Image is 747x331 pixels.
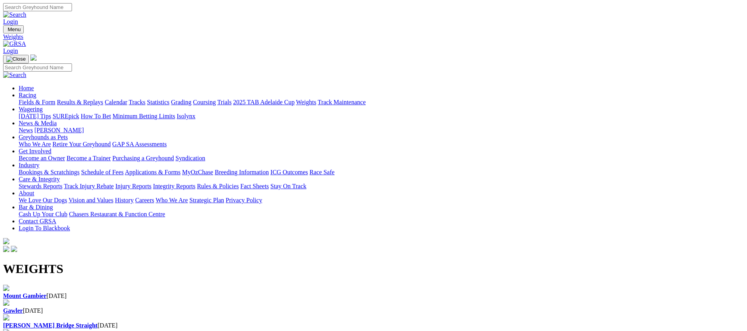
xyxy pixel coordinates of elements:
[19,169,744,176] div: Industry
[19,113,744,120] div: Wagering
[19,127,33,133] a: News
[3,47,18,54] a: Login
[129,99,146,105] a: Tracks
[8,26,21,32] span: Menu
[19,197,67,203] a: We Love Our Dogs
[19,99,55,105] a: Fields & Form
[3,238,9,244] img: logo-grsa-white.png
[175,155,205,161] a: Syndication
[81,113,111,119] a: How To Bet
[19,211,744,218] div: Bar & Dining
[3,72,26,79] img: Search
[19,141,51,147] a: Who We Are
[3,55,29,63] button: Toggle navigation
[19,113,51,119] a: [DATE] Tips
[3,3,72,11] input: Search
[19,85,34,91] a: Home
[112,141,167,147] a: GAP SA Assessments
[53,113,79,119] a: SUREpick
[270,183,306,189] a: Stay On Track
[30,54,37,61] img: logo-grsa-white.png
[19,190,34,196] a: About
[115,197,133,203] a: History
[112,155,174,161] a: Purchasing a Greyhound
[3,63,72,72] input: Search
[270,169,308,175] a: ICG Outcomes
[177,113,195,119] a: Isolynx
[125,169,181,175] a: Applications & Forms
[3,33,744,40] a: Weights
[135,197,154,203] a: Careers
[57,99,103,105] a: Results & Replays
[81,169,123,175] a: Schedule of Fees
[3,314,9,320] img: file-red.svg
[112,113,175,119] a: Minimum Betting Limits
[153,183,195,189] a: Integrity Reports
[193,99,216,105] a: Coursing
[217,99,231,105] a: Trials
[68,197,113,203] a: Vision and Values
[11,246,17,252] img: twitter.svg
[3,25,24,33] button: Toggle navigation
[3,246,9,252] img: facebook.svg
[53,141,111,147] a: Retire Your Greyhound
[19,169,79,175] a: Bookings & Scratchings
[318,99,366,105] a: Track Maintenance
[64,183,114,189] a: Track Injury Rebate
[3,18,18,25] a: Login
[296,99,316,105] a: Weights
[3,285,9,291] img: file-red.svg
[147,99,170,105] a: Statistics
[19,141,744,148] div: Greyhounds as Pets
[19,155,65,161] a: Become an Owner
[3,322,744,329] div: [DATE]
[3,307,744,314] div: [DATE]
[19,92,36,98] a: Racing
[3,40,26,47] img: GRSA
[19,148,51,154] a: Get Involved
[3,292,744,299] div: [DATE]
[34,127,84,133] a: [PERSON_NAME]
[67,155,111,161] a: Become a Trainer
[19,211,67,217] a: Cash Up Your Club
[19,106,43,112] a: Wagering
[19,134,68,140] a: Greyhounds as Pets
[6,56,26,62] img: Close
[19,218,56,224] a: Contact GRSA
[3,299,9,306] img: file-red.svg
[19,176,60,182] a: Care & Integrity
[215,169,269,175] a: Breeding Information
[226,197,262,203] a: Privacy Policy
[3,307,23,314] a: Gawler
[69,211,165,217] a: Chasers Restaurant & Function Centre
[156,197,188,203] a: Who We Are
[19,225,70,231] a: Login To Blackbook
[3,11,26,18] img: Search
[3,262,744,276] h1: WEIGHTS
[115,183,151,189] a: Injury Reports
[19,155,744,162] div: Get Involved
[19,204,53,210] a: Bar & Dining
[3,292,47,299] a: Mount Gambier
[3,322,98,329] a: [PERSON_NAME] Bridge Straight
[189,197,224,203] a: Strategic Plan
[19,183,744,190] div: Care & Integrity
[19,99,744,106] div: Racing
[233,99,295,105] a: 2025 TAB Adelaide Cup
[105,99,127,105] a: Calendar
[19,162,39,168] a: Industry
[19,197,744,204] div: About
[240,183,269,189] a: Fact Sheets
[309,169,334,175] a: Race Safe
[197,183,239,189] a: Rules & Policies
[171,99,191,105] a: Grading
[19,127,744,134] div: News & Media
[19,183,62,189] a: Stewards Reports
[19,120,57,126] a: News & Media
[182,169,213,175] a: MyOzChase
